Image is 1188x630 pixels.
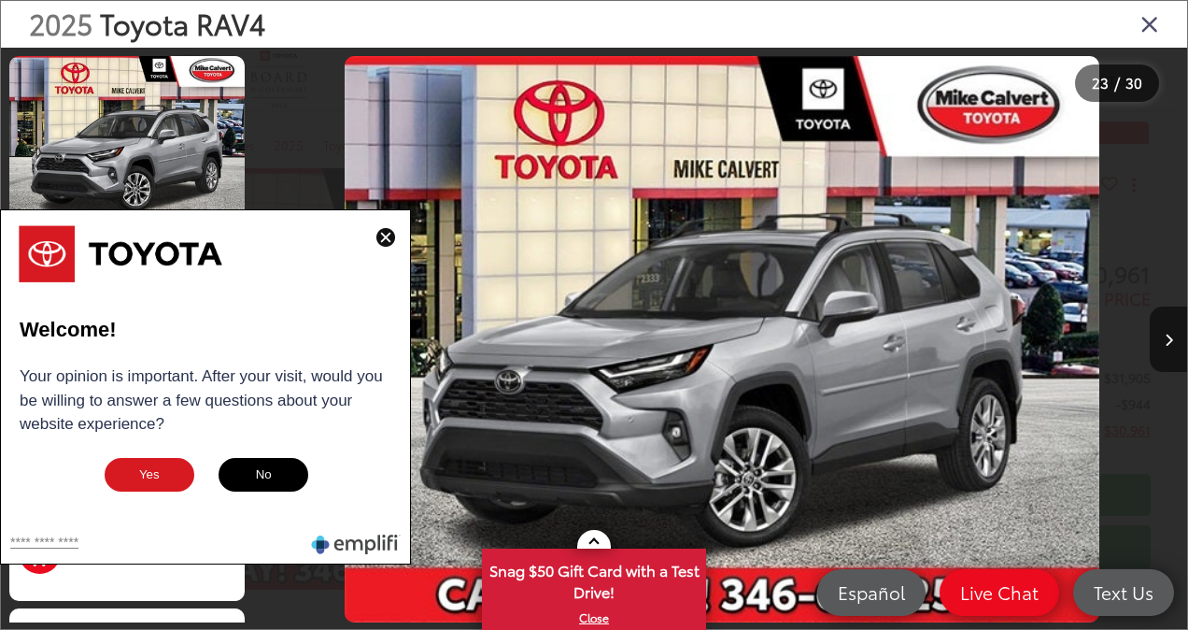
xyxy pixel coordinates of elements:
[1150,307,1187,372] button: Next image
[1140,11,1159,36] i: Close gallery
[1092,72,1109,93] span: 23
[940,569,1059,616] a: Live Chat
[828,580,914,604] span: Español
[1112,77,1122,90] span: /
[345,56,1100,623] img: 2025 Toyota RAV4 XLE
[1125,72,1142,93] span: 30
[257,56,1187,623] div: 2025 Toyota RAV4 XLE 0
[1084,580,1163,604] span: Text Us
[817,569,926,616] a: Español
[100,3,265,43] span: Toyota RAV4
[484,551,704,608] span: Snag $50 Gift Card with a Test Drive!
[951,580,1048,604] span: Live Chat
[1073,569,1174,616] a: Text Us
[7,54,247,235] img: 2025 Toyota RAV4 XLE
[29,3,92,43] span: 2025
